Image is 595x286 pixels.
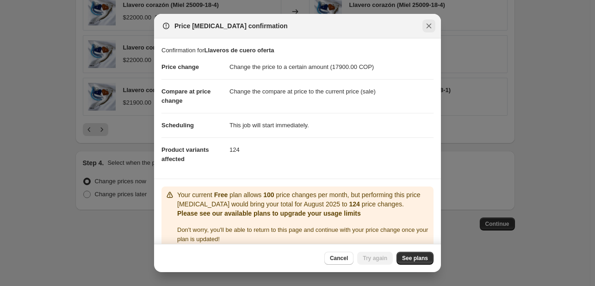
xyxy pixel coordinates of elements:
a: See plans [397,252,434,265]
b: 100 [263,191,274,199]
b: 124 [349,200,360,208]
b: Free [214,191,228,199]
span: See plans [402,255,428,262]
b: Llaveros de cuero oferta [204,47,274,54]
span: Scheduling [161,122,194,129]
button: Close [422,19,435,32]
span: Compare at price change [161,88,211,104]
span: Product variants affected [161,146,209,162]
dd: Change the price to a certain amount (17900.00 COP) [229,55,434,79]
dd: This job will start immediately. [229,113,434,137]
button: Cancel [324,252,353,265]
dd: 124 [229,137,434,162]
span: Price change [161,63,199,70]
span: Cancel [330,255,348,262]
span: Don ' t worry, you ' ll be able to return to this page and continue with your price change once y... [177,226,428,242]
dd: Change the compare at price to the current price (sale) [229,79,434,104]
p: Please see our available plans to upgrade your usage limits [177,209,430,218]
span: Price [MEDICAL_DATA] confirmation [174,21,288,31]
p: Your current plan allows price changes per month, but performing this price [MEDICAL_DATA] would ... [177,190,430,209]
p: Confirmation for [161,46,434,55]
